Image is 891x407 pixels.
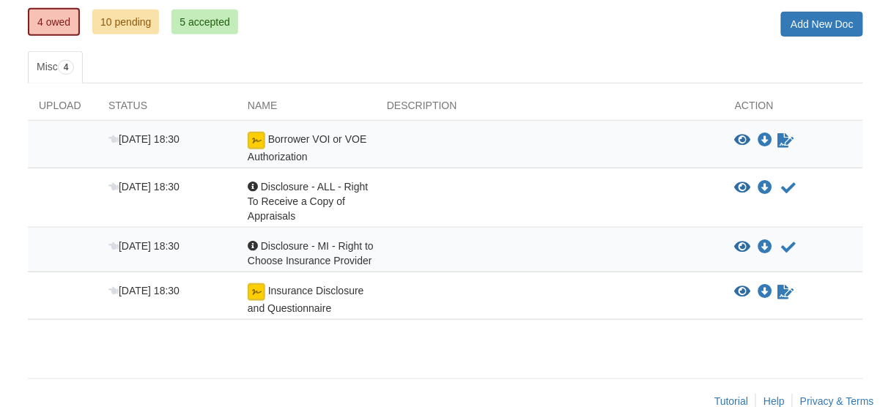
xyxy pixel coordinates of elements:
[724,98,863,120] div: Action
[28,51,83,83] a: Misc
[777,132,796,149] a: Sign Form
[248,134,366,163] span: Borrower VOI or VOE Authorization
[764,395,785,407] a: Help
[248,285,364,314] span: Insurance Disclosure and Questionnaire
[714,395,748,407] a: Tutorial
[28,8,80,36] a: 4 owed
[248,283,265,301] img: Ready for you to esign
[58,60,75,75] span: 4
[108,240,180,252] span: [DATE] 18:30
[97,98,237,120] div: Status
[735,240,751,255] button: View Disclosure - MI - Right to Choose Insurance Provider
[248,181,368,222] span: Disclosure - ALL - Right To Receive a Copy of Appraisals
[376,98,724,120] div: Description
[108,133,180,145] span: [DATE] 18:30
[758,135,773,146] a: Download Borrower VOI or VOE Authorization
[735,133,751,148] button: View Borrower VOI or VOE Authorization
[108,285,180,296] span: [DATE] 18:30
[108,181,180,193] span: [DATE] 18:30
[237,98,376,120] div: Name
[248,240,374,266] span: Disclosure - MI - Right to Choose Insurance Provider
[171,10,238,34] a: 5 accepted
[758,242,773,253] a: Download Disclosure - MI - Right to Choose Insurance Provider
[780,239,798,256] button: Acknowledge receipt of document
[248,132,265,149] img: Ready for you to esign
[92,10,159,34] a: 10 pending
[735,285,751,299] button: View Insurance Disclosure and Questionnaire
[758,182,773,194] a: Download Disclosure - ALL - Right To Receive a Copy of Appraisals
[735,181,751,195] button: View Disclosure - ALL - Right To Receive a Copy of Appraisals
[777,283,796,301] a: Sign Form
[758,286,773,298] a: Download Insurance Disclosure and Questionnaire
[28,98,97,120] div: Upload
[781,12,863,37] a: Add New Doc
[800,395,874,407] a: Privacy & Terms
[780,179,798,197] button: Acknowledge receipt of document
